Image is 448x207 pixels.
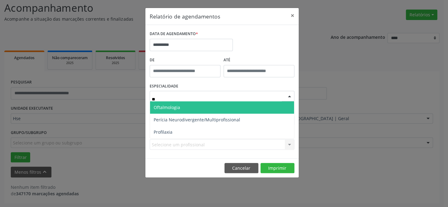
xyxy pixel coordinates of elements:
button: Cancelar [224,163,258,173]
label: ESPECIALIDADE [150,82,178,91]
span: Perícia Neurodivergente/Multiprofissional [154,117,240,123]
span: Profilaxia [154,129,172,135]
button: Imprimir [260,163,294,173]
label: DATA DE AGENDAMENTO [150,29,198,39]
button: Close [286,8,299,23]
label: De [150,55,220,65]
span: Oftalmologia [154,104,180,110]
label: ATÉ [224,55,294,65]
h5: Relatório de agendamentos [150,12,220,20]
